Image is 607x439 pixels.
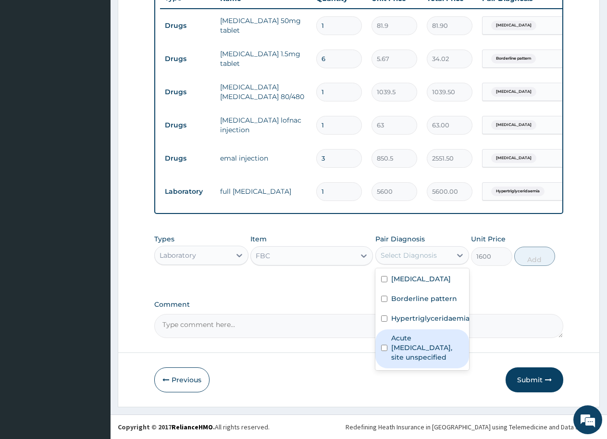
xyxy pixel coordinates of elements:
textarea: Type your message and hit 'Enter' [5,263,183,296]
span: [MEDICAL_DATA] [491,120,536,130]
div: Laboratory [160,251,196,260]
td: [MEDICAL_DATA] lofnac injection [215,111,311,139]
img: d_794563401_company_1708531726252_794563401 [18,48,39,72]
td: Laboratory [160,183,215,201]
div: Minimize live chat window [158,5,181,28]
button: Add [514,247,555,266]
td: emal injection [215,149,311,168]
button: Submit [506,367,563,392]
span: [MEDICAL_DATA] [491,153,536,163]
td: [MEDICAL_DATA] [MEDICAL_DATA] 80/480 [215,77,311,106]
div: Chat with us now [50,54,161,66]
label: Types [154,235,174,243]
label: Hypertriglyceridaemia [391,314,470,323]
label: Acute [MEDICAL_DATA], site unspecified [391,333,464,362]
td: Drugs [160,150,215,167]
span: [MEDICAL_DATA] [491,21,536,30]
label: Unit Price [471,234,506,244]
label: [MEDICAL_DATA] [391,274,451,284]
td: [MEDICAL_DATA] 1.5mg tablet [215,44,311,73]
label: Borderline pattern [391,294,457,303]
div: Select Diagnosis [381,251,437,260]
td: full [MEDICAL_DATA] [215,182,311,201]
td: Drugs [160,17,215,35]
strong: Copyright © 2017 . [118,423,215,431]
div: FBC [256,251,270,261]
span: Borderline pattern [491,54,536,63]
button: Previous [154,367,210,392]
td: Drugs [160,50,215,68]
td: [MEDICAL_DATA] 50mg tablet [215,11,311,40]
span: Hypertriglyceridaemia [491,187,545,196]
label: Item [250,234,267,244]
span: [MEDICAL_DATA] [491,87,536,97]
div: Redefining Heath Insurance in [GEOGRAPHIC_DATA] using Telemedicine and Data Science! [346,422,600,432]
footer: All rights reserved. [111,414,607,439]
td: Drugs [160,83,215,101]
td: Drugs [160,116,215,134]
label: Pair Diagnosis [375,234,425,244]
label: Comment [154,301,563,309]
span: We're online! [56,121,133,218]
a: RelianceHMO [172,423,213,431]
